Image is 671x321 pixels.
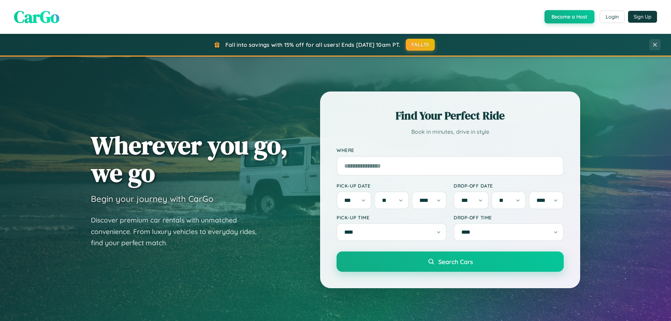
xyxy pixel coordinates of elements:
label: Where [337,147,564,153]
h3: Begin your journey with CarGo [91,194,214,204]
button: Login [600,10,625,23]
button: Search Cars [337,251,564,272]
h2: Find Your Perfect Ride [337,108,564,123]
button: FALL15 [406,39,435,51]
button: Sign Up [628,11,657,23]
p: Discover premium car rentals with unmatched convenience. From luxury vehicles to everyday rides, ... [91,214,266,249]
button: Become a Host [544,10,594,23]
label: Pick-up Date [337,183,447,189]
span: CarGo [14,5,59,28]
h1: Wherever you go, we go [91,131,288,187]
label: Pick-up Time [337,214,447,220]
p: Book in minutes, drive in style [337,127,564,137]
span: Fall into savings with 15% off for all users! Ends [DATE] 10am PT. [225,41,401,48]
label: Drop-off Time [454,214,564,220]
span: Search Cars [438,258,473,265]
label: Drop-off Date [454,183,564,189]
